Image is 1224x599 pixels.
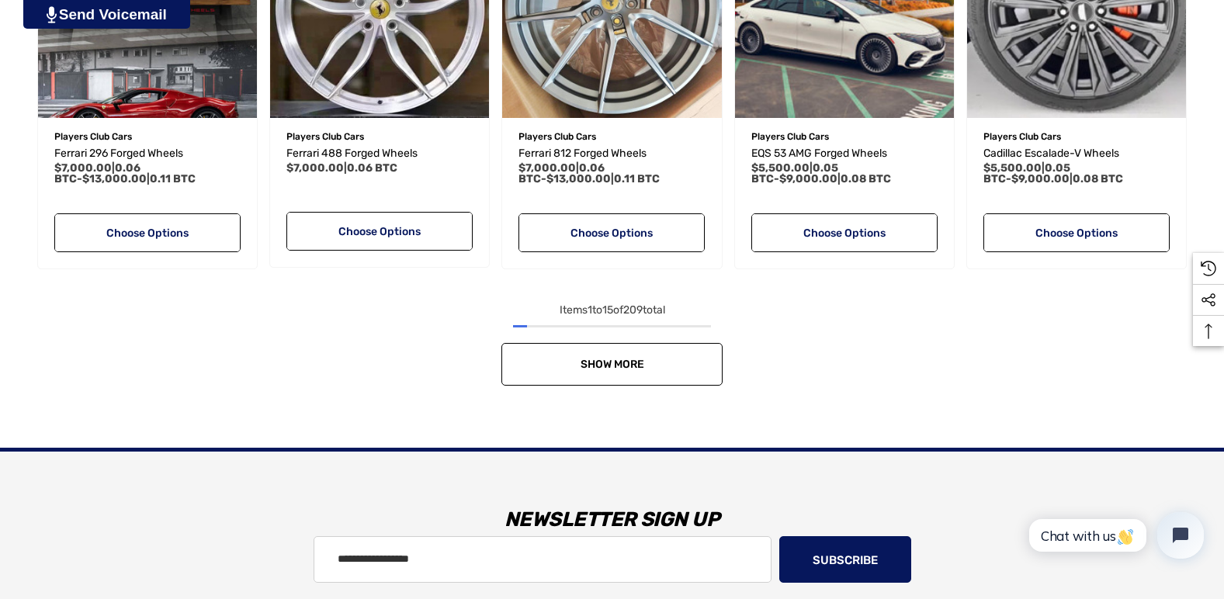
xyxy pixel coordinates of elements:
span: Show More [581,358,644,371]
p: Players Club Cars [286,126,473,147]
a: Choose Options [983,213,1170,252]
span: 0.08 BTC [1073,172,1123,185]
a: Ferrari 488 Forged Wheels,$7,000.00 [286,144,473,163]
span: Ferrari 812 Forged Wheels [518,147,647,160]
span: 1 [588,303,592,317]
a: Choose Options [751,213,938,252]
span: 0.06 BTC [54,161,140,185]
a: Ferrari 812 Forged Wheels,Price range from $7,000.00 to $13,000.00 [518,144,705,163]
span: 0.06 BTC [347,161,397,175]
span: 15 [602,303,613,317]
p: Players Club Cars [983,126,1170,147]
span: $7,000.00 | - $13,000.00 | [54,161,196,185]
span: Cadillac Escalade-V Wheels [983,147,1119,160]
img: PjwhLS0gR2VuZXJhdG9yOiBHcmF2aXQuaW8gLS0+PHN2ZyB4bWxucz0iaHR0cDovL3d3dy53My5vcmcvMjAwMC9zdmciIHhtb... [47,6,57,23]
span: 0.06 BTC [518,161,605,185]
span: Ferrari 296 Forged Wheels [54,147,183,160]
span: 209 [623,303,643,317]
span: $7,000.00 | [286,161,397,175]
svg: Recently Viewed [1201,261,1216,276]
span: $5,500.00 | - $9,000.00 | [983,161,1123,185]
svg: Social Media [1201,293,1216,308]
p: Players Club Cars [518,126,705,147]
a: EQS 53 AMG Forged Wheels,Price range from $5,500.00 to $9,000.00 [751,144,938,163]
a: Cadillac Escalade-V Wheels,Price range from $5,500.00 to $9,000.00 [983,144,1170,163]
span: 0.11 BTC [150,172,196,185]
svg: Top [1193,324,1224,339]
div: Items to of total [31,301,1193,320]
span: 0.11 BTC [614,172,660,185]
span: $7,000.00 | - $13,000.00 | [518,161,660,185]
span: $5,500.00 | - $9,000.00 | [751,161,891,185]
button: Subscribe [779,536,911,583]
nav: pagination [31,301,1193,386]
span: 0.05 BTC [983,161,1070,185]
a: Show More [501,343,723,386]
span: EQS 53 AMG Forged Wheels [751,147,887,160]
a: Ferrari 296 Forged Wheels,Price range from $7,000.00 to $13,000.00 [54,144,241,163]
iframe: Tidio Chat [1012,499,1217,572]
span: 0.05 BTC [751,161,838,185]
span: 0.08 BTC [841,172,891,185]
a: Choose Options [54,213,241,252]
h3: Newsletter Sign Up [19,497,1205,543]
a: Choose Options [286,212,473,251]
span: Ferrari 488 Forged Wheels [286,147,418,160]
p: Players Club Cars [54,126,241,147]
a: Choose Options [518,213,705,252]
p: Players Club Cars [751,126,938,147]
